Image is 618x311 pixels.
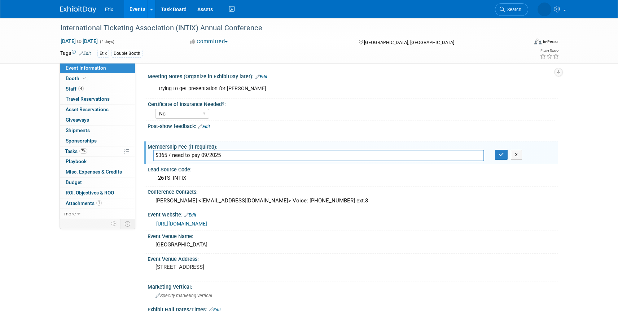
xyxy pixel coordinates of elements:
span: 1 [96,200,102,206]
span: Search [505,7,521,12]
div: Post-show feedback: [148,121,558,130]
span: ROI, Objectives & ROO [66,190,114,196]
div: In-Person [543,39,560,44]
div: trying to get presentation for [PERSON_NAME] [154,82,479,96]
td: Toggle Event Tabs [120,219,135,228]
div: Lead Source Code: [148,164,558,173]
span: [GEOGRAPHIC_DATA], [GEOGRAPHIC_DATA] [364,40,454,45]
div: Event Format [486,38,560,48]
img: Wendy Beasley [538,3,551,16]
a: Tasks7% [60,146,135,157]
button: X [511,150,522,160]
div: Marketing Vertical: [148,281,558,290]
a: ROI, Objectives & ROO [60,188,135,198]
a: [URL][DOMAIN_NAME] [156,221,207,227]
span: Attachments [66,200,102,206]
button: Committed [188,38,231,45]
span: Booth [66,75,88,81]
span: Specify marketing vertical [155,293,212,298]
a: Budget [60,178,135,188]
span: (4 days) [99,39,114,44]
a: Attachments1 [60,198,135,209]
td: Personalize Event Tab Strip [108,219,120,228]
img: Format-Inperson.png [534,39,542,44]
a: Edit [255,74,267,79]
span: Giveaways [66,117,89,123]
span: Travel Reservations [66,96,110,102]
a: Shipments [60,126,135,136]
a: more [60,209,135,219]
div: Etix [97,50,109,57]
div: Event Website: [148,209,558,219]
div: Event Venue Address: [148,254,558,263]
a: Playbook [60,157,135,167]
span: [DATE] [DATE] [60,38,98,44]
div: Double Booth [111,50,143,57]
i: Booth reservation complete [83,76,86,80]
div: [GEOGRAPHIC_DATA] [153,239,553,250]
a: Travel Reservations [60,94,135,104]
span: Asset Reservations [66,106,109,112]
a: Misc. Expenses & Credits [60,167,135,177]
div: Event Venue Name: [148,231,558,240]
a: Edit [79,51,91,56]
div: [PERSON_NAME] <[EMAIL_ADDRESS][DOMAIN_NAME]> Voice: [PHONE_NUMBER] ext.3 [153,195,553,206]
span: Shipments [66,127,90,133]
span: Playbook [66,158,87,164]
div: Certificate of Insurance Needed?: [148,99,555,108]
a: Staff4 [60,84,135,94]
pre: [STREET_ADDRESS] [155,264,311,270]
span: Budget [66,179,82,185]
a: Search [495,3,528,16]
div: Membership Fee (if required): [148,141,558,150]
a: Giveaways [60,115,135,125]
a: Sponsorships [60,136,135,146]
span: Misc. Expenses & Credits [66,169,122,175]
span: more [64,211,76,216]
a: Edit [198,124,210,129]
div: Meeting Notes (Organize in ExhibitDay later): [148,71,558,80]
span: Tasks [65,148,87,154]
a: Edit [184,213,196,218]
div: Conference Contacts: [148,187,558,196]
div: _26TS_INTIX [153,172,553,184]
div: Event Rating [540,49,559,53]
td: Tags [60,49,91,58]
span: to [76,38,83,44]
span: Sponsorships [66,138,97,144]
div: International Ticketing Association (INTIX) Annual Conference [58,22,517,35]
span: Etix [105,6,113,12]
a: Booth [60,74,135,84]
img: ExhibitDay [60,6,96,13]
a: Event Information [60,63,135,73]
span: Event Information [66,65,106,71]
span: 7% [79,148,87,154]
span: 4 [78,86,84,91]
span: Staff [66,86,84,92]
a: Asset Reservations [60,105,135,115]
